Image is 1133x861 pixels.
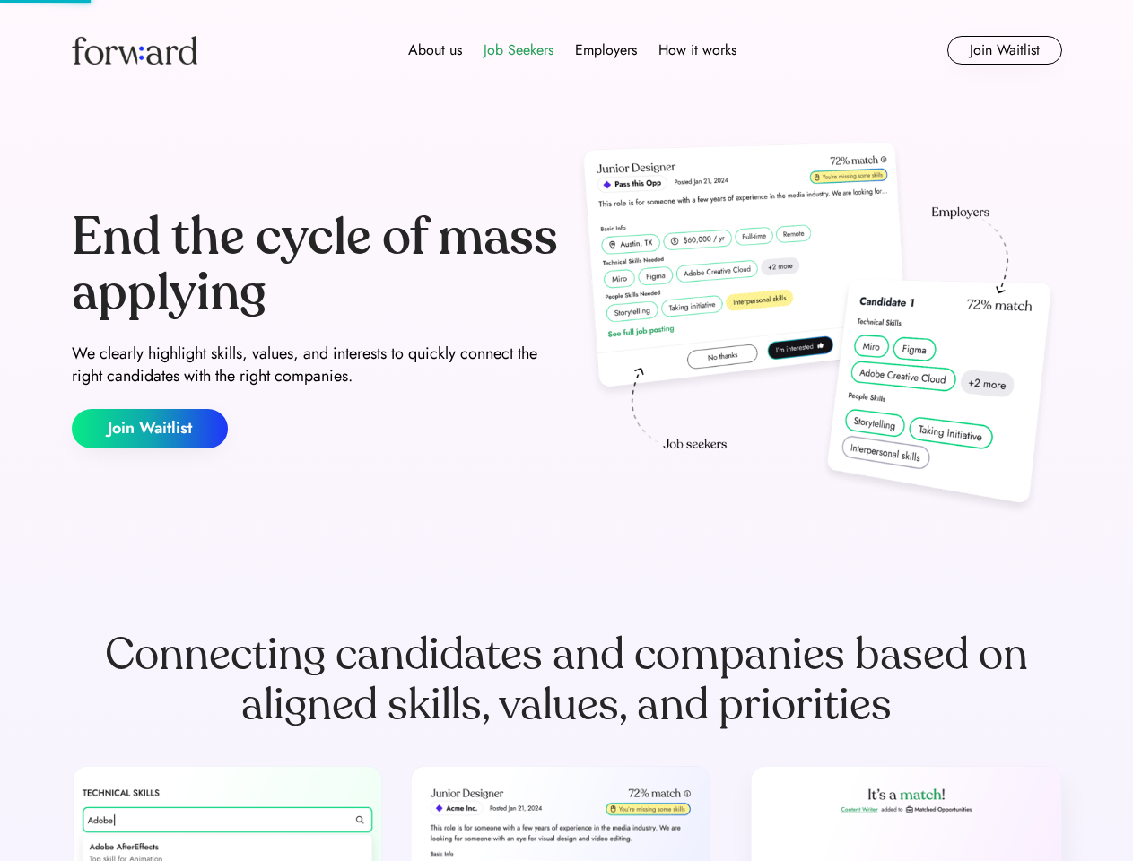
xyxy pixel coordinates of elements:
[658,39,736,61] div: How it works
[484,39,553,61] div: Job Seekers
[575,39,637,61] div: Employers
[72,409,228,448] button: Join Waitlist
[72,343,560,387] div: We clearly highlight skills, values, and interests to quickly connect the right candidates with t...
[72,210,560,320] div: End the cycle of mass applying
[947,36,1062,65] button: Join Waitlist
[72,630,1062,730] div: Connecting candidates and companies based on aligned skills, values, and priorities
[408,39,462,61] div: About us
[72,36,197,65] img: Forward logo
[574,136,1062,522] img: hero-image.png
